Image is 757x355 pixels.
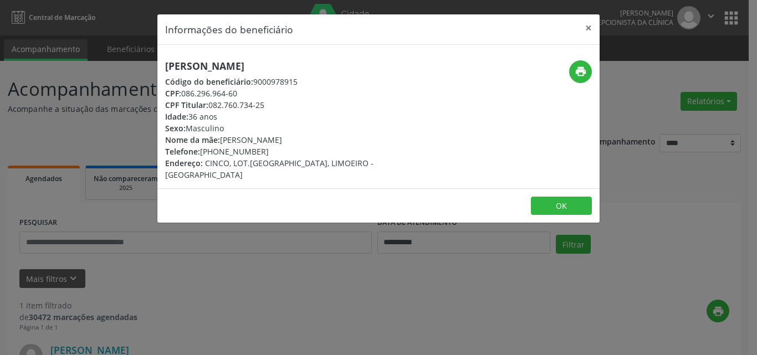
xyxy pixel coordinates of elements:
[575,65,587,78] i: print
[165,111,188,122] span: Idade:
[165,60,444,72] h5: [PERSON_NAME]
[165,99,444,111] div: 082.760.734-25
[165,123,186,133] span: Sexo:
[569,60,592,83] button: print
[165,134,444,146] div: [PERSON_NAME]
[531,197,592,215] button: OK
[165,100,208,110] span: CPF Titular:
[165,158,203,168] span: Endereço:
[165,88,181,99] span: CPF:
[165,22,293,37] h5: Informações do beneficiário
[165,158,374,180] span: CINCO, LOT.[GEOGRAPHIC_DATA], LIMOEIRO - [GEOGRAPHIC_DATA]
[165,146,444,157] div: [PHONE_NUMBER]
[577,14,600,42] button: Close
[165,76,253,87] span: Código do beneficiário:
[165,76,444,88] div: 9000978915
[165,146,200,157] span: Telefone:
[165,88,444,99] div: 086.296.964-60
[165,135,220,145] span: Nome da mãe:
[165,111,444,122] div: 36 anos
[165,122,444,134] div: Masculino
